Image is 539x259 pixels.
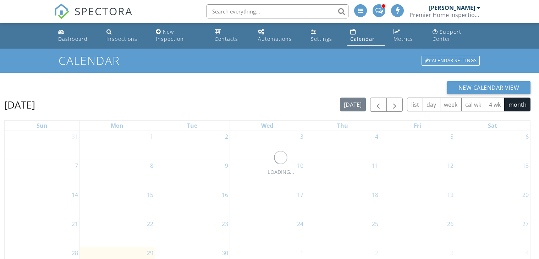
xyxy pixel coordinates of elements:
[230,160,305,189] td: Go to September 10, 2025
[70,189,79,200] a: Go to September 14, 2025
[429,4,475,11] div: [PERSON_NAME]
[380,131,455,160] td: Go to September 5, 2025
[299,131,305,142] a: Go to September 3, 2025
[260,121,275,131] a: Wednesday
[374,131,380,142] a: Go to September 4, 2025
[370,189,380,200] a: Go to September 18, 2025
[212,26,249,46] a: Contacts
[455,189,530,218] td: Go to September 20, 2025
[486,121,499,131] a: Saturday
[296,189,305,200] a: Go to September 17, 2025
[58,35,88,42] div: Dashboard
[380,189,455,218] td: Go to September 19, 2025
[215,35,238,42] div: Contacts
[347,26,385,46] a: Calendar
[155,160,230,189] td: Go to September 9, 2025
[268,168,294,176] div: LOADING...
[70,131,79,142] a: Go to August 31, 2025
[305,160,380,189] td: Go to September 11, 2025
[59,54,481,67] h1: Calendar
[224,160,230,171] a: Go to September 9, 2025
[485,98,505,111] button: 4 wk
[305,218,380,247] td: Go to September 25, 2025
[296,160,305,171] a: Go to September 10, 2025
[220,247,230,259] a: Go to September 30, 2025
[230,218,305,247] td: Go to September 24, 2025
[80,218,155,247] td: Go to September 22, 2025
[461,98,485,111] button: cal wk
[54,4,70,19] img: The Best Home Inspection Software - Spectora
[149,131,155,142] a: Go to September 1, 2025
[422,56,480,66] div: Calendar Settings
[145,218,155,230] a: Go to September 22, 2025
[54,10,133,24] a: SPECTORA
[5,131,80,160] td: Go to August 31, 2025
[70,218,79,230] a: Go to September 21, 2025
[80,131,155,160] td: Go to September 1, 2025
[504,98,530,111] button: month
[336,121,350,131] a: Thursday
[447,81,531,94] button: New Calendar View
[73,160,79,171] a: Go to September 7, 2025
[455,160,530,189] td: Go to September 13, 2025
[449,131,455,142] a: Go to September 5, 2025
[305,131,380,160] td: Go to September 4, 2025
[446,218,455,230] a: Go to September 26, 2025
[449,247,455,259] a: Go to October 3, 2025
[4,98,35,112] h2: [DATE]
[374,247,380,259] a: Go to October 2, 2025
[5,160,80,189] td: Go to September 7, 2025
[409,11,480,18] div: Premier Home Inspection LLC
[155,218,230,247] td: Go to September 23, 2025
[521,160,530,171] a: Go to September 13, 2025
[5,218,80,247] td: Go to September 21, 2025
[220,218,230,230] a: Go to September 23, 2025
[106,35,137,42] div: Inspections
[255,26,302,46] a: Automations (Advanced)
[299,247,305,259] a: Go to October 1, 2025
[421,55,480,66] a: Calendar Settings
[207,4,348,18] input: Search everything...
[70,247,79,259] a: Go to September 28, 2025
[340,98,366,111] button: [DATE]
[370,218,380,230] a: Go to September 25, 2025
[412,121,423,131] a: Friday
[35,121,49,131] a: Sunday
[350,35,375,42] div: Calendar
[104,26,147,46] a: Inspections
[446,160,455,171] a: Go to September 12, 2025
[423,98,440,111] button: day
[55,26,98,46] a: Dashboard
[224,131,230,142] a: Go to September 2, 2025
[433,28,461,42] div: Support Center
[521,218,530,230] a: Go to September 27, 2025
[155,131,230,160] td: Go to September 2, 2025
[380,160,455,189] td: Go to September 12, 2025
[524,247,530,259] a: Go to October 4, 2025
[80,160,155,189] td: Go to September 8, 2025
[75,4,133,18] span: SPECTORA
[80,189,155,218] td: Go to September 15, 2025
[230,131,305,160] td: Go to September 3, 2025
[391,26,424,46] a: Metrics
[394,35,413,42] div: Metrics
[370,98,387,112] button: Previous month
[109,121,125,131] a: Monday
[296,218,305,230] a: Go to September 24, 2025
[5,189,80,218] td: Go to September 14, 2025
[521,189,530,200] a: Go to September 20, 2025
[230,189,305,218] td: Go to September 17, 2025
[440,98,462,111] button: week
[305,189,380,218] td: Go to September 18, 2025
[430,26,484,46] a: Support Center
[258,35,292,42] div: Automations
[524,131,530,142] a: Go to September 6, 2025
[156,28,184,42] div: New Inspection
[386,98,403,112] button: Next month
[153,26,206,46] a: New Inspection
[446,189,455,200] a: Go to September 19, 2025
[455,218,530,247] td: Go to September 27, 2025
[155,189,230,218] td: Go to September 16, 2025
[145,189,155,200] a: Go to September 15, 2025
[149,160,155,171] a: Go to September 8, 2025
